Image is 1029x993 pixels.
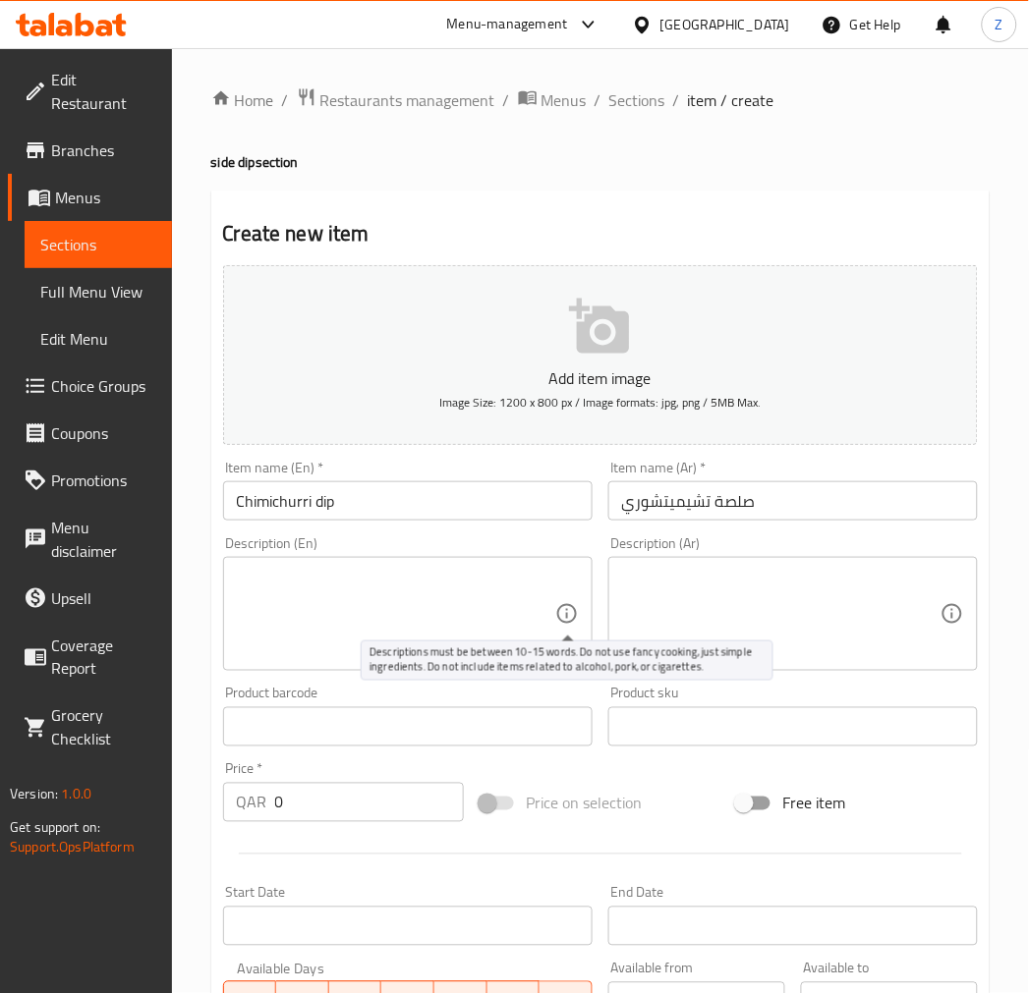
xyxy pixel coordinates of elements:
[254,366,947,390] p: Add item image
[51,421,156,445] span: Coupons
[282,88,289,112] li: /
[223,219,978,248] h2: Create new item
[526,792,642,815] span: Price on selection
[297,87,495,113] a: Restaurants management
[10,835,135,860] a: Support.OpsPlatform
[51,634,156,681] span: Coverage Report
[688,88,774,112] span: item / create
[51,704,156,751] span: Grocery Checklist
[25,268,172,315] a: Full Menu View
[660,14,790,35] div: [GEOGRAPHIC_DATA]
[40,327,156,351] span: Edit Menu
[518,87,587,113] a: Menus
[8,362,172,410] a: Choice Groups
[55,186,156,209] span: Menus
[439,391,761,414] span: Image Size: 1200 x 800 px / Image formats: jpg, png / 5MB Max.
[223,265,978,445] button: Add item imageImage Size: 1200 x 800 px / Image formats: jpg, png / 5MB Max.
[996,14,1003,35] span: Z
[211,88,274,112] a: Home
[608,481,978,521] input: Enter name Ar
[609,88,665,112] a: Sections
[8,692,172,763] a: Grocery Checklist
[51,68,156,115] span: Edit Restaurant
[51,374,156,398] span: Choice Groups
[40,280,156,303] span: Full Menu View
[782,792,845,815] span: Free item
[8,127,172,174] a: Branches
[237,791,267,814] p: QAR
[223,707,593,746] input: Please enter product barcode
[211,152,990,172] h4: side dip section
[25,221,172,268] a: Sections
[211,87,990,113] nav: breadcrumb
[608,707,978,746] input: Please enter product sku
[51,586,156,610] span: Upsell
[223,481,593,521] input: Enter name En
[320,88,495,112] span: Restaurants management
[8,622,172,692] a: Coverage Report
[51,469,156,492] span: Promotions
[8,174,172,221] a: Menus
[10,815,100,841] span: Get support on:
[8,575,172,622] a: Upsell
[275,783,464,822] input: Please enter price
[8,410,172,457] a: Coupons
[595,88,601,112] li: /
[61,782,91,807] span: 1.0.0
[542,88,587,112] span: Menus
[447,13,568,36] div: Menu-management
[25,315,172,362] a: Edit Menu
[40,233,156,256] span: Sections
[51,516,156,563] span: Menu disclaimer
[8,56,172,127] a: Edit Restaurant
[8,504,172,575] a: Menu disclaimer
[51,138,156,162] span: Branches
[10,782,58,807] span: Version:
[673,88,680,112] li: /
[503,88,510,112] li: /
[8,457,172,504] a: Promotions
